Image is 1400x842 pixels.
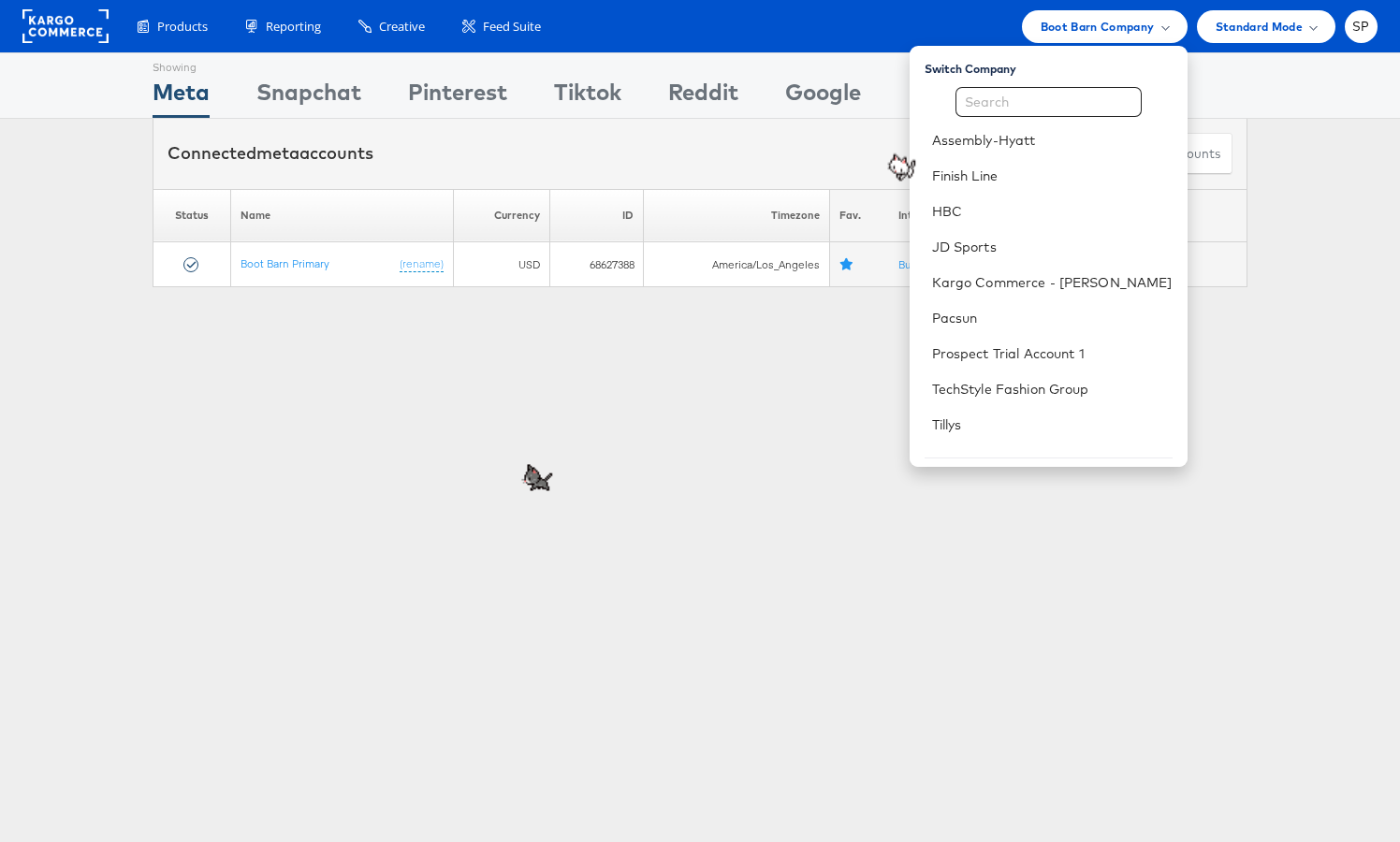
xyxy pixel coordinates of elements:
a: Boot Barn Primary [241,256,329,270]
a: (rename) [400,256,444,272]
div: Google [785,76,861,118]
span: Reporting [266,18,321,36]
a: TechStyle Fashion Group [932,380,1173,399]
a: Tillys [932,415,1173,434]
img: sEmA5MB6YDX6cBryEwa1M5AAAAAElFTkSuQmCC [879,147,926,194]
th: Currency [454,189,549,242]
td: USD [454,242,549,287]
span: Feed Suite [483,18,541,36]
span: Products [157,18,208,36]
a: JD Sports [932,238,1173,256]
span: SP [1352,21,1370,33]
input: Search [955,87,1142,117]
a: Prospect Trial Account 1 [932,344,1173,363]
span: meta [256,142,299,164]
th: Timezone [644,189,830,242]
div: Connected accounts [168,141,373,166]
a: HBC [932,202,1173,221]
a: Business Manager [898,257,1000,271]
div: Meta [153,76,210,118]
a: Kargo Commerce - [PERSON_NAME] [932,273,1173,292]
a: Assembly-Hyatt [932,131,1173,150]
span: Standard Mode [1216,17,1303,36]
img: Pqmuazdw3VmQsZTRTCnuBbDWus13bwwBoGkap5EBZrO5E7DZrP+SwdGUcdVuzl4D+6o67OpHVwQQaAWKc2E20DWj0S5b6AWAB... [516,456,562,502]
a: Pacsun [932,309,1173,327]
div: Switch Company [925,53,1188,77]
div: Reddit [668,76,738,118]
td: 68627388 [549,242,644,287]
span: Creative [379,18,425,36]
span: Boot Barn Company [1041,17,1155,36]
th: ID [549,189,644,242]
div: Tiktok [554,76,621,118]
td: America/Los_Angeles [644,242,830,287]
div: Showing [153,53,210,76]
div: Pinterest [408,76,507,118]
a: Finish Line [932,167,1173,185]
th: Name [231,189,454,242]
th: Status [153,189,231,242]
div: Snapchat [256,76,361,118]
